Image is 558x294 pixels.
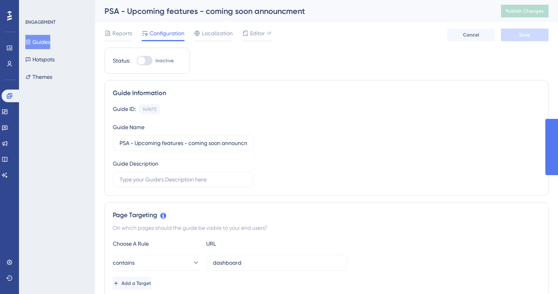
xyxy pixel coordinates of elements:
[113,210,540,220] div: Page Targeting
[25,19,55,25] div: ENGAGEMENT
[501,5,549,17] button: Publish Changes
[25,52,55,67] button: Hotspots
[506,8,544,14] span: Publish Changes
[250,29,265,38] span: Editor
[25,35,50,49] button: Guides
[463,32,479,38] span: Cancel
[206,239,293,248] div: URL
[113,258,135,267] span: contains
[202,29,233,38] span: Localization
[120,175,247,184] input: Type your Guide’s Description here
[112,29,132,38] span: Reports
[113,56,130,65] div: Status:
[113,255,200,271] button: contains
[447,29,495,41] button: Cancel
[113,104,136,115] div: Guide ID:
[25,70,52,84] button: Themes
[142,106,156,113] div: 149675
[519,32,530,38] span: Save
[113,159,158,168] div: Guide Description
[525,263,549,286] iframe: UserGuiding AI Assistant Launcher
[113,223,540,233] div: On which pages should the guide be visible to your end users?
[213,258,340,267] input: yourwebsite.com/path
[104,6,481,17] div: PSA - Upcoming features - coming soon announcment
[113,277,151,290] button: Add a Target
[120,139,247,147] input: Type your Guide’s Name here
[156,57,174,64] span: Inactive
[113,239,200,248] div: Choose A Rule
[121,280,151,286] span: Add a Target
[113,88,540,98] div: Guide Information
[501,29,549,41] button: Save
[150,29,184,38] span: Configuration
[113,122,144,132] div: Guide Name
